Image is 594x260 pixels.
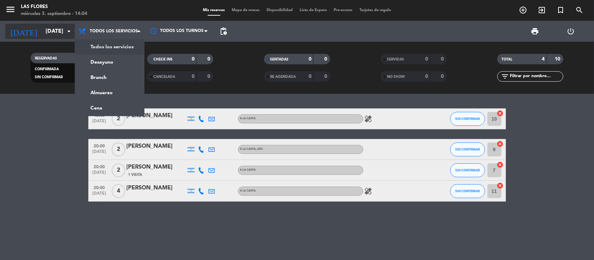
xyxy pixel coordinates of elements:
[65,27,73,35] i: arrow_drop_down
[5,4,16,17] button: menu
[91,141,108,149] span: 20:00
[501,58,512,61] span: TOTAL
[256,148,264,151] span: , ARS -
[75,85,144,100] a: Almuerzo
[112,184,125,198] span: 4
[153,75,175,79] span: CANCELADA
[425,74,428,79] strong: 0
[387,58,404,61] span: SERVIDAS
[192,74,195,79] strong: 0
[75,70,144,85] a: Brunch
[91,162,108,170] span: 20:00
[219,27,228,35] span: pending_actions
[425,57,428,62] strong: 0
[531,27,539,35] span: print
[538,6,546,14] i: exit_to_app
[91,183,108,191] span: 20:00
[112,112,125,126] span: 2
[35,75,63,79] span: SIN CONFIRMAR
[497,140,504,147] i: cancel
[519,6,527,14] i: add_circle_outline
[75,55,144,70] a: Desayuno
[75,100,144,116] a: Cena
[450,143,485,156] button: SIN CONFIRMAR
[575,6,584,14] i: search
[324,57,328,62] strong: 0
[91,119,108,127] span: [DATE]
[21,3,87,10] div: Las Flores
[270,58,289,61] span: SENTADAS
[364,115,373,123] i: healing
[208,74,212,79] strong: 0
[127,163,186,172] div: [PERSON_NAME]
[455,189,480,193] span: SIN CONFIRMAR
[21,10,87,17] div: miércoles 3. septiembre - 14:04
[127,142,186,151] div: [PERSON_NAME]
[509,73,563,80] input: Filtrar por nombre...
[75,39,144,55] a: Todos los servicios
[441,57,445,62] strong: 0
[208,57,212,62] strong: 0
[112,163,125,177] span: 2
[497,110,504,117] i: cancel
[228,8,263,12] span: Mapa de mesas
[364,187,373,195] i: healing
[5,4,16,15] i: menu
[153,58,173,61] span: CHECK INS
[240,148,264,151] span: A LA CARTA
[567,27,575,35] i: power_settings_new
[263,8,296,12] span: Disponibilidad
[441,74,445,79] strong: 0
[91,170,108,178] span: [DATE]
[128,172,142,178] span: 1 Visita
[270,75,296,79] span: RE AGENDADA
[497,161,504,168] i: cancel
[553,21,589,42] div: LOG OUT
[5,24,42,39] i: [DATE]
[330,8,356,12] span: Pre-acceso
[199,8,228,12] span: Mis reservas
[501,72,509,81] i: filter_list
[240,189,256,192] span: A LA CARTA
[387,75,405,79] span: NO SHOW
[127,184,186,193] div: [PERSON_NAME]
[240,117,256,120] span: A LA CARTA
[91,149,108,157] span: [DATE]
[450,112,485,126] button: SIN CONFIRMAR
[91,191,108,199] span: [DATE]
[112,143,125,156] span: 2
[324,74,328,79] strong: 0
[555,57,562,62] strong: 10
[309,57,311,62] strong: 0
[90,29,138,34] span: Todos los servicios
[455,117,480,121] span: SIN CONFIRMAR
[455,147,480,151] span: SIN CONFIRMAR
[556,6,565,14] i: turned_in_not
[356,8,395,12] span: Tarjetas de regalo
[450,184,485,198] button: SIN CONFIRMAR
[542,57,545,62] strong: 4
[497,182,504,189] i: cancel
[450,163,485,177] button: SIN CONFIRMAR
[35,57,57,60] span: RESERVADAS
[240,169,256,171] span: A LA CARTA
[35,67,59,71] span: CONFIRMADA
[309,74,311,79] strong: 0
[127,111,186,120] div: [PERSON_NAME]
[192,57,195,62] strong: 0
[296,8,330,12] span: Lista de Espera
[455,168,480,172] span: SIN CONFIRMAR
